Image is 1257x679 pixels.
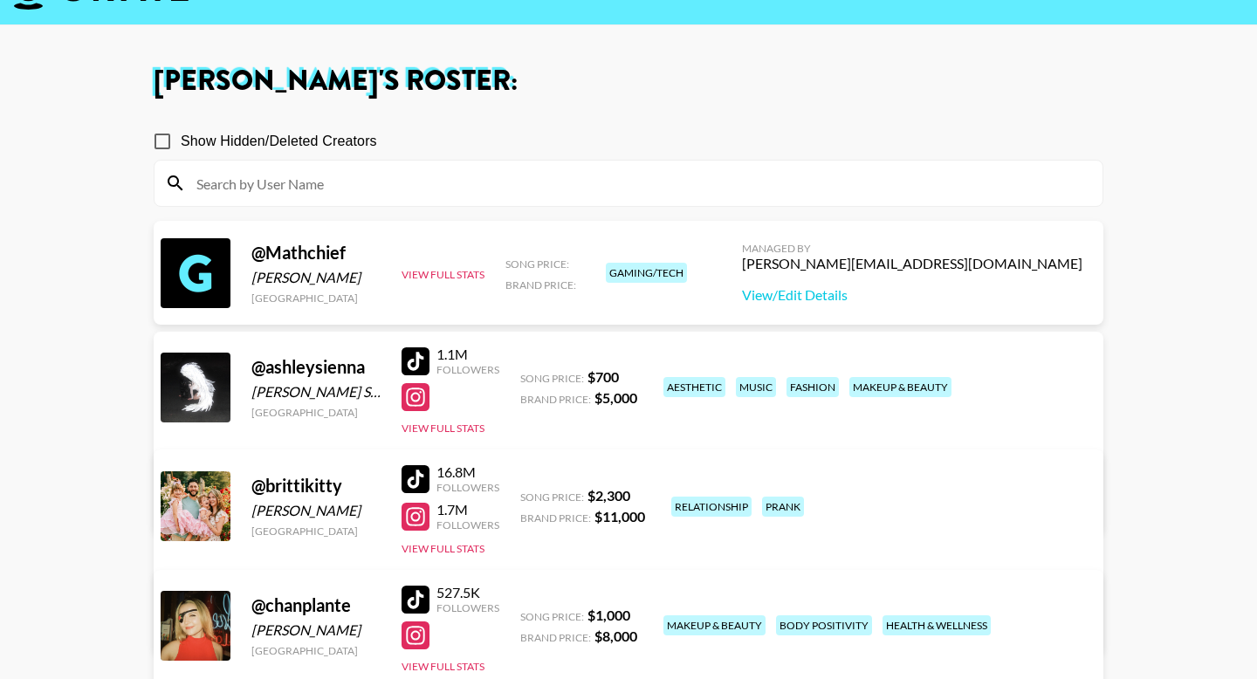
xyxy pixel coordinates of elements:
h1: [PERSON_NAME] 's Roster: [154,67,1103,95]
button: View Full Stats [402,542,484,555]
span: Song Price: [520,610,584,623]
div: Managed By [742,242,1082,255]
div: music [736,377,776,397]
span: Song Price: [520,372,584,385]
div: Followers [436,481,499,494]
div: Followers [436,363,499,376]
div: @ ashleysienna [251,356,381,378]
button: View Full Stats [402,268,484,281]
div: Followers [436,601,499,614]
div: @ brittikitty [251,475,381,497]
div: [PERSON_NAME][EMAIL_ADDRESS][DOMAIN_NAME] [742,255,1082,272]
div: fashion [786,377,839,397]
span: Song Price: [505,257,569,271]
div: [PERSON_NAME] [251,269,381,286]
div: prank [762,497,804,517]
div: makeup & beauty [663,615,766,635]
div: [PERSON_NAME] Sienna [PERSON_NAME] [251,383,381,401]
strong: $ 5,000 [594,389,637,406]
div: @ chanplante [251,594,381,616]
div: makeup & beauty [849,377,951,397]
input: Search by User Name [186,169,1092,197]
span: Brand Price: [520,631,591,644]
div: aesthetic [663,377,725,397]
strong: $ 1,000 [587,607,630,623]
span: Show Hidden/Deleted Creators [181,131,377,152]
div: [GEOGRAPHIC_DATA] [251,644,381,657]
div: [PERSON_NAME] [251,621,381,639]
div: relationship [671,497,752,517]
a: View/Edit Details [742,286,1082,304]
div: 16.8M [436,463,499,481]
button: View Full Stats [402,422,484,435]
div: [GEOGRAPHIC_DATA] [251,291,381,305]
div: health & wellness [883,615,991,635]
span: Brand Price: [520,393,591,406]
div: 1.7M [436,501,499,518]
strong: $ 8,000 [594,628,637,644]
strong: $ 11,000 [594,508,645,525]
div: 1.1M [436,346,499,363]
div: 527.5K [436,584,499,601]
div: [GEOGRAPHIC_DATA] [251,525,381,538]
span: Brand Price: [505,278,576,291]
span: Song Price: [520,490,584,504]
strong: $ 700 [587,368,619,385]
strong: $ 2,300 [587,487,630,504]
div: Followers [436,518,499,532]
span: Brand Price: [520,511,591,525]
div: gaming/tech [606,263,687,283]
button: View Full Stats [402,660,484,673]
div: [GEOGRAPHIC_DATA] [251,406,381,419]
div: [PERSON_NAME] [251,502,381,519]
div: body positivity [776,615,872,635]
div: @ Mathchief [251,242,381,264]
